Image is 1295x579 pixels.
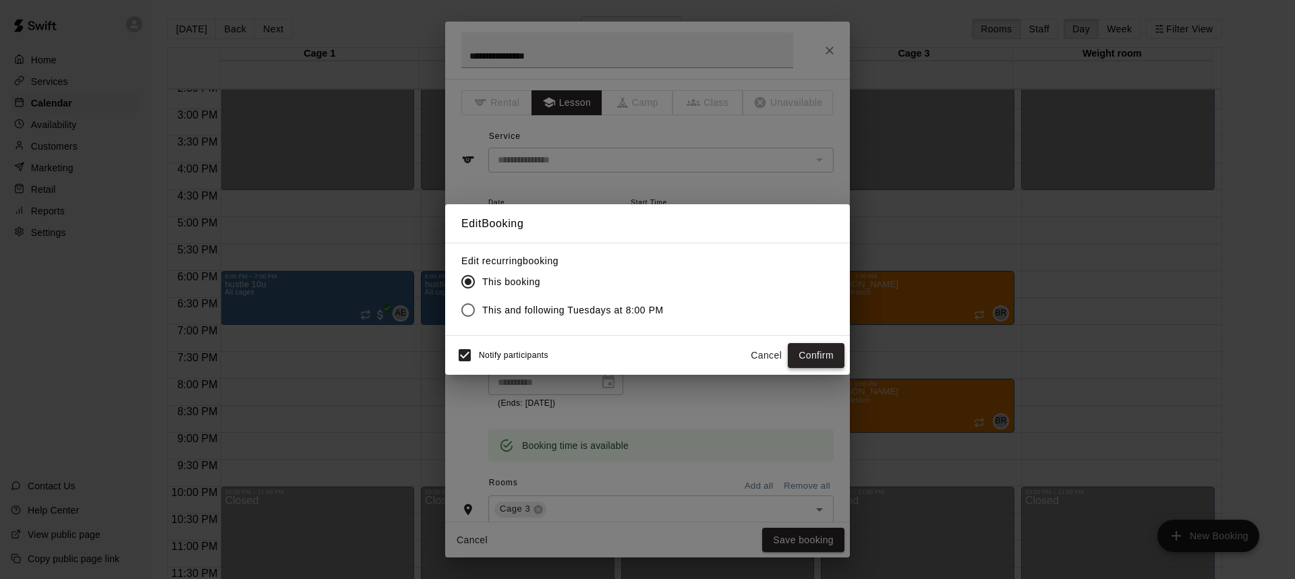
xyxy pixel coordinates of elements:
[479,351,548,361] span: Notify participants
[745,343,788,368] button: Cancel
[482,303,664,317] span: This and following Tuesdays at 8:00 PM
[482,275,540,289] span: This booking
[788,343,844,368] button: Confirm
[461,254,674,268] label: Edit recurring booking
[445,204,850,243] h2: Edit Booking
